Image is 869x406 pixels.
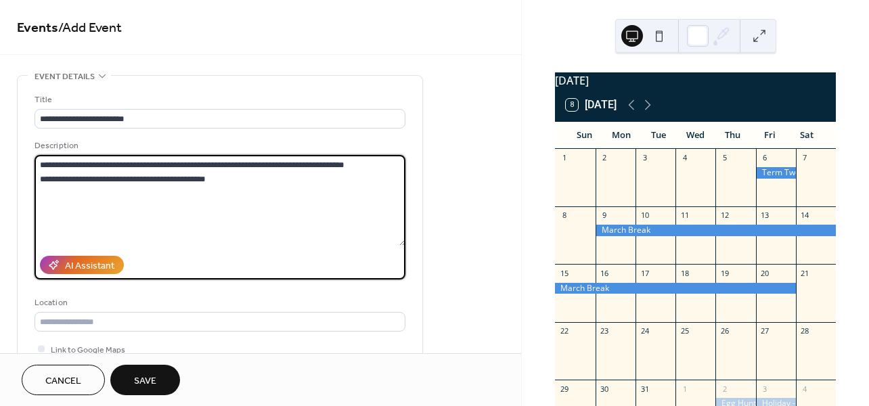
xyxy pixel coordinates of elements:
[559,210,569,221] div: 8
[719,384,730,394] div: 2
[640,384,650,394] div: 31
[640,210,650,221] div: 10
[600,384,610,394] div: 30
[714,122,751,149] div: Thu
[756,167,796,179] div: Term Two Report Cards Sent home
[17,15,58,41] a: Events
[600,153,610,163] div: 2
[719,210,730,221] div: 12
[35,70,95,84] span: Event details
[719,153,730,163] div: 5
[600,326,610,336] div: 23
[555,72,836,89] div: [DATE]
[559,268,569,278] div: 15
[640,268,650,278] div: 17
[603,122,640,149] div: Mon
[555,283,795,294] div: March Break
[35,93,403,107] div: Title
[760,268,770,278] div: 20
[679,384,690,394] div: 1
[51,343,125,357] span: Link to Google Maps
[110,365,180,395] button: Save
[22,365,105,395] button: Cancel
[760,384,770,394] div: 3
[58,15,122,41] span: / Add Event
[640,326,650,336] div: 24
[760,153,770,163] div: 6
[760,210,770,221] div: 13
[559,153,569,163] div: 1
[800,384,810,394] div: 4
[40,256,124,274] button: AI Assistant
[134,374,156,388] span: Save
[719,268,730,278] div: 19
[800,210,810,221] div: 14
[561,95,621,114] button: 8[DATE]
[600,268,610,278] div: 16
[677,122,714,149] div: Wed
[35,139,403,153] div: Description
[35,296,403,310] div: Location
[640,153,650,163] div: 3
[679,268,690,278] div: 18
[596,225,836,236] div: March Break
[679,210,690,221] div: 11
[559,326,569,336] div: 22
[788,122,825,149] div: Sat
[679,153,690,163] div: 4
[65,259,114,273] div: AI Assistant
[800,153,810,163] div: 7
[566,122,603,149] div: Sun
[679,326,690,336] div: 25
[800,268,810,278] div: 21
[751,122,788,149] div: Fri
[45,374,81,388] span: Cancel
[640,122,677,149] div: Tue
[719,326,730,336] div: 26
[800,326,810,336] div: 28
[559,384,569,394] div: 29
[600,210,610,221] div: 9
[760,326,770,336] div: 27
